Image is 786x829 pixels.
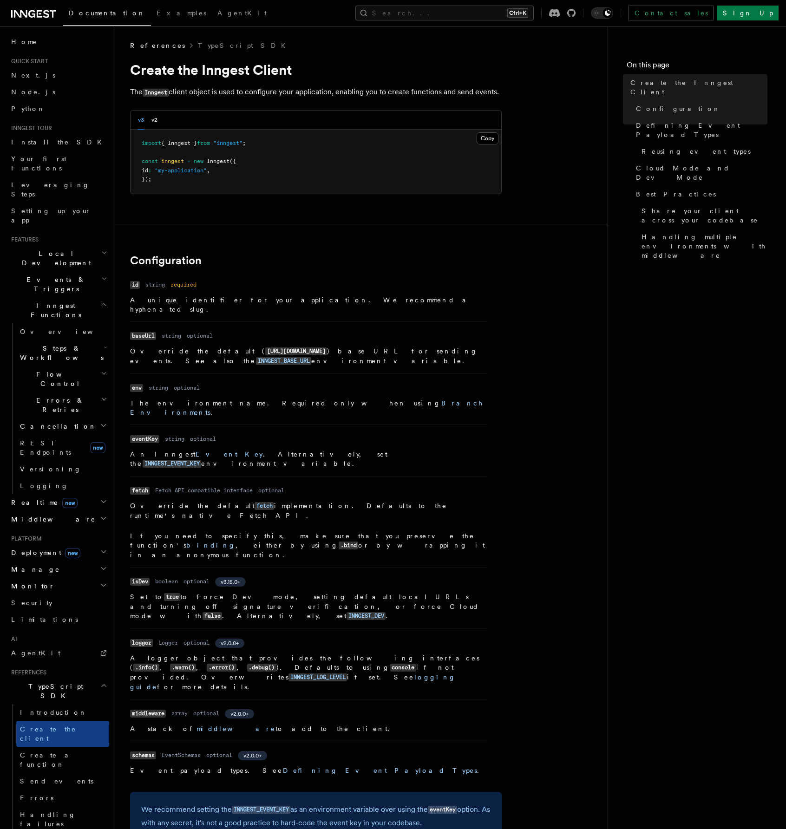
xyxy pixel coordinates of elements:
[477,132,498,144] button: Copy
[20,811,76,828] span: Handling failures
[142,176,151,183] span: });
[632,160,767,186] a: Cloud Mode and Dev Mode
[143,460,201,467] a: INNGEST_EVENT_KEY
[130,766,487,775] p: Event payload types. See .
[130,531,487,560] p: If you need to specify this, make sure that you preserve the function's , either by using or by w...
[162,332,181,339] dd: string
[16,370,101,388] span: Flow Control
[632,186,767,202] a: Best Practices
[130,41,185,50] span: References
[16,704,109,721] a: Introduction
[20,439,71,456] span: REST Endpoints
[428,806,457,814] code: eventKey
[16,418,109,435] button: Cancellation
[170,664,196,672] code: .warn()
[7,561,109,578] button: Manage
[11,616,78,623] span: Limitations
[171,710,188,717] dd: array
[11,599,52,607] span: Security
[207,664,236,672] code: .error()
[632,100,767,117] a: Configuration
[130,346,487,366] p: Override the default ( ) base URL for sending events. See also the environment variable.
[20,794,53,802] span: Errors
[63,3,151,26] a: Documentation
[143,460,201,468] code: INNGEST_EVENT_KEY
[217,9,267,17] span: AgentKit
[7,682,100,700] span: TypeScript SDK
[232,805,290,814] a: INNGEST_EVENT_KEY
[20,751,75,768] span: Create a function
[161,158,184,164] span: inngest
[255,502,274,510] code: fetch
[265,347,327,355] code: [URL][DOMAIN_NAME]
[157,9,206,17] span: Examples
[7,635,17,643] span: AI
[16,392,109,418] button: Errors & Retries
[183,639,210,646] dd: optional
[7,236,39,243] span: Features
[347,612,386,620] code: INNGEST_DEV
[164,593,180,601] code: true
[20,725,76,742] span: Create the client
[591,7,613,19] button: Toggle dark mode
[130,578,150,586] code: isDev
[187,332,213,339] dd: optional
[69,9,145,17] span: Documentation
[7,498,78,507] span: Realtime
[130,653,487,692] p: A logger object that provides the following interfaces ( , , , ). Defaults to using if not provid...
[130,487,150,495] code: fetch
[629,6,714,20] a: Contact sales
[11,155,66,172] span: Your first Functions
[130,724,487,733] p: A stack of to add to the client.
[207,167,210,174] span: ,
[130,450,487,469] p: An Inngest . Alternatively, set the environment variable.
[20,328,116,335] span: Overview
[16,422,97,431] span: Cancellation
[11,181,90,198] span: Leveraging Steps
[130,501,487,520] p: Override the default implementation. Defaults to the runtime's native Fetch API.
[355,6,534,20] button: Search...Ctrl+K
[7,581,55,591] span: Monitor
[7,511,109,528] button: Middleware
[149,384,168,392] dd: string
[288,673,347,681] a: INNGEST_LOG_LEVEL
[20,482,68,490] span: Logging
[7,494,109,511] button: Realtimenew
[194,158,203,164] span: new
[229,158,236,164] span: ({
[186,542,236,549] a: binding
[130,384,143,392] code: env
[16,773,109,790] a: Send events
[11,649,60,657] span: AgentKit
[7,297,109,323] button: Inngest Functions
[7,202,109,228] a: Setting up your app
[627,59,767,74] h4: On this page
[256,357,311,365] a: INNGEST_BASE_URL
[7,544,109,561] button: Deploymentnew
[11,105,45,112] span: Python
[7,249,101,268] span: Local Development
[162,751,201,759] dd: EventSchemas
[155,487,253,494] dd: Fetch API compatible interface
[151,111,157,130] button: v2
[16,344,104,362] span: Steps & Workflows
[243,752,262,759] span: v2.0.0+
[170,281,196,288] dd: required
[190,435,216,443] dd: optional
[16,435,109,461] a: REST Endpointsnew
[130,295,487,314] p: A unique identifier for your application. We recommend a hyphenated slug.
[16,790,109,806] a: Errors
[130,85,502,99] p: The client object is used to configure your application, enabling you to create functions and sen...
[90,442,105,453] span: new
[642,206,767,225] span: Share your client across your codebase
[7,271,109,297] button: Events & Triggers
[198,41,291,50] a: TypeScript SDK
[7,176,109,202] a: Leveraging Steps
[7,678,109,704] button: TypeScript SDK
[221,578,240,586] span: v3.15.0+
[638,228,767,264] a: Handling multiple environments with middleware
[16,340,109,366] button: Steps & Workflows
[230,710,249,718] span: v2.0.0+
